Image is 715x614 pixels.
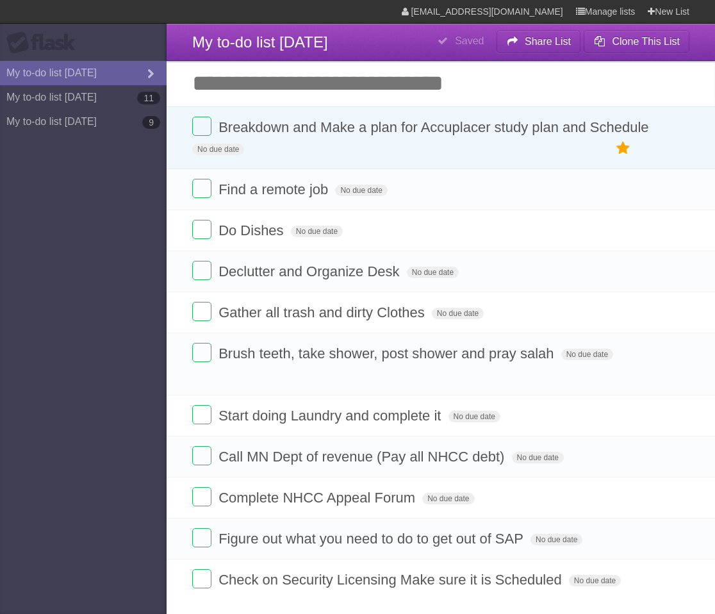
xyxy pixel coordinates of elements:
[192,144,244,155] span: No due date
[192,33,328,51] span: My to-do list [DATE]
[218,345,557,361] span: Brush teeth, take shower, post shower and pray salah
[218,263,402,279] span: Declutter and Organize Desk
[612,36,680,47] b: Clone This List
[192,528,211,547] label: Done
[530,534,582,545] span: No due date
[192,487,211,506] label: Done
[497,30,581,53] button: Share List
[218,304,428,320] span: Gather all trash and dirty Clothes
[448,411,500,422] span: No due date
[218,181,331,197] span: Find a remote job
[218,490,418,506] span: Complete NHCC Appeal Forum
[218,449,507,465] span: Call MN Dept of revenue (Pay all NHCC debt)
[137,92,160,104] b: 11
[218,222,286,238] span: Do Dishes
[291,226,343,237] span: No due date
[192,569,211,588] label: Done
[6,31,83,54] div: Flask
[218,572,565,588] span: Check on Security Licensing Make sure it is Scheduled
[192,261,211,280] label: Done
[218,408,444,424] span: Start doing Laundry and complete it
[192,179,211,198] label: Done
[142,116,160,129] b: 9
[432,308,484,319] span: No due date
[525,36,571,47] b: Share List
[422,493,474,504] span: No due date
[218,531,527,547] span: Figure out what you need to do to get out of SAP
[192,117,211,136] label: Done
[561,349,613,360] span: No due date
[335,185,387,196] span: No due date
[569,575,621,586] span: No due date
[218,119,652,135] span: Breakdown and Make a plan for Accuplacer study plan and Schedule
[455,35,484,46] b: Saved
[192,220,211,239] label: Done
[192,343,211,362] label: Done
[512,452,564,463] span: No due date
[407,267,459,278] span: No due date
[192,302,211,321] label: Done
[584,30,689,53] button: Clone This List
[192,405,211,424] label: Done
[611,138,636,159] label: Star task
[192,446,211,465] label: Done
